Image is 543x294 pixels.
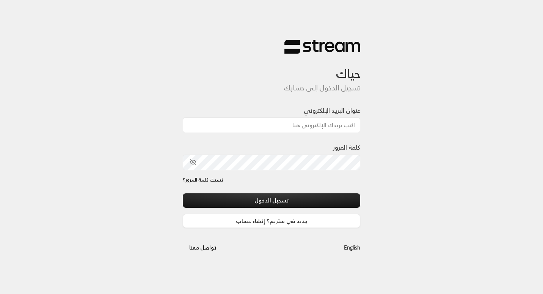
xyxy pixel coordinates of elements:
[304,106,360,115] label: عنوان البريد الإلكتروني
[183,214,360,228] a: جديد في ستريم؟ إنشاء حساب
[183,117,360,133] input: اكتب بريدك الإلكتروني هنا
[183,84,360,92] h5: تسجيل الدخول إلى حسابك
[187,156,199,169] button: toggle password visibility
[183,176,223,184] a: نسيت كلمة المرور؟
[344,240,360,254] a: English
[284,40,360,54] img: Stream Logo
[183,54,360,81] h3: حياك
[183,243,223,252] a: تواصل معنا
[333,143,360,152] label: كلمة المرور
[183,240,223,254] button: تواصل معنا
[183,193,360,207] button: تسجيل الدخول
